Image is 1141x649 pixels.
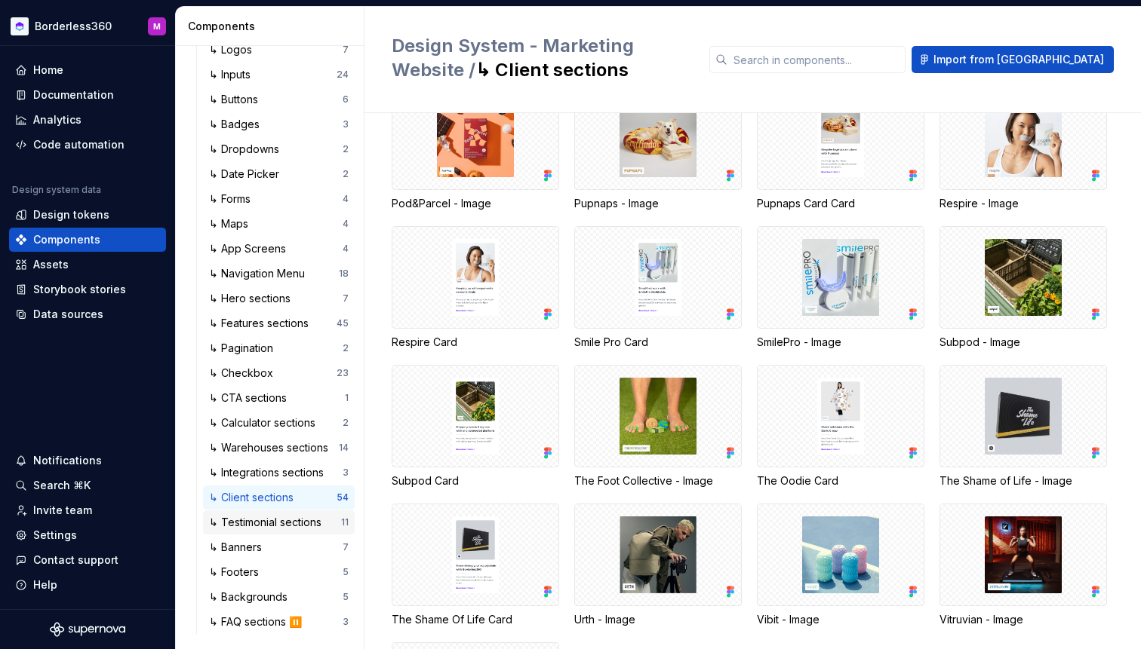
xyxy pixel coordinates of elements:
a: ↳ FAQ sections ⏸️3 [203,610,355,634]
div: Vibit - Image [757,504,924,627]
div: ↳ Buttons [209,92,264,107]
div: Design system data [12,184,101,196]
div: Data sources [33,307,103,322]
div: Pod&Parcel - Image [392,87,559,211]
div: Subpod Card [392,365,559,488]
a: ↳ Backgrounds5 [203,585,355,609]
div: Urth - Image [574,504,742,627]
div: ↳ Warehouses sections [209,440,334,455]
div: ↳ Banners [209,540,268,555]
div: 54 [337,491,349,504]
div: Vitruvian - Image [940,504,1107,627]
a: ↳ Inputs24 [203,63,355,87]
a: ↳ Features sections45 [203,311,355,335]
div: ↳ Footers [209,565,265,580]
div: Search ⌘K [33,478,91,493]
a: ↳ Maps4 [203,212,355,236]
div: 3 [343,616,349,628]
div: ↳ App Screens [209,241,292,256]
div: 3 [343,118,349,130]
div: Smile Pro Card [574,335,742,350]
div: 7 [343,541,349,553]
div: Vitruvian - Image [940,612,1107,627]
div: 2 [343,143,349,155]
div: Components [188,19,358,34]
div: ↳ Maps [209,216,254,231]
div: ↳ Forms [209,191,257,207]
button: Borderless360M [3,10,172,42]
a: ↳ Calculator sections2 [203,411,355,435]
div: ↳ Hero sections [209,291,297,306]
div: ↳ FAQ sections ⏸️ [209,614,308,629]
a: ↳ Warehouses sections14 [203,436,355,460]
a: ↳ Integrations sections3 [203,461,355,485]
div: Pupnaps - Image [574,87,742,211]
div: 1 [345,392,349,404]
div: The Shame Of Life Card [392,504,559,627]
div: Help [33,577,57,592]
div: Assets [33,257,69,272]
div: 45 [337,317,349,329]
div: ↳ Logos [209,42,258,57]
div: Invite team [33,503,92,518]
button: Help [9,573,166,597]
img: c6184690-d68d-44f3-bd3d-6b95d693eb49.png [11,17,29,35]
div: SmilePro - Image [757,226,924,350]
a: ↳ Hero sections7 [203,286,355,311]
div: 14 [339,442,349,454]
a: ↳ Logos7 [203,38,355,62]
a: Home [9,58,166,82]
button: Search ⌘K [9,473,166,497]
div: ↳ Client sections [209,490,300,505]
a: Code automation [9,133,166,157]
div: 2 [343,342,349,354]
div: Analytics [33,112,81,127]
div: Respire - Image [940,196,1107,211]
a: Data sources [9,302,166,326]
div: ↳ Calculator sections [209,415,321,430]
div: Respire Card [392,335,559,350]
a: Settings [9,523,166,547]
div: 6 [343,93,349,106]
a: Documentation [9,83,166,107]
div: ↳ Backgrounds [209,589,294,605]
div: ↳ Features sections [209,316,315,331]
a: ↳ Checkbox23 [203,361,355,385]
div: Pupnaps Card Card [757,196,924,211]
div: The Shame of Life - Image [940,365,1107,488]
a: Analytics [9,108,166,132]
button: Notifications [9,448,166,473]
div: SmilePro - Image [757,335,924,350]
a: Storybook stories [9,277,166,302]
a: Design tokens [9,203,166,227]
div: 18 [339,268,349,280]
div: 5 [343,566,349,578]
div: Smile Pro Card [574,226,742,350]
span: Import from [GEOGRAPHIC_DATA] [933,52,1104,67]
div: 23 [337,367,349,379]
a: ↳ App Screens4 [203,237,355,261]
div: Respire - Image [940,87,1107,211]
button: Import from [GEOGRAPHIC_DATA] [912,46,1114,73]
div: ↳ Pagination [209,341,279,356]
a: ↳ CTA sections1 [203,386,355,410]
a: Invite team [9,498,166,522]
a: ↳ Date Picker2 [203,162,355,186]
div: Borderless360 [35,19,112,34]
div: The Foot Collective - Image [574,473,742,488]
svg: Supernova Logo [50,622,125,637]
button: Contact support [9,548,166,572]
div: Subpod - Image [940,226,1107,350]
div: Components [33,232,100,247]
div: The Foot Collective - Image [574,365,742,488]
a: ↳ Buttons6 [203,87,355,112]
div: 2 [343,168,349,180]
a: ↳ Navigation Menu18 [203,262,355,286]
div: Home [33,63,63,78]
div: The Oodie Card [757,365,924,488]
div: 2 [343,417,349,429]
a: ↳ Badges3 [203,112,355,136]
div: ↳ Inputs [209,67,257,82]
div: Vibit - Image [757,612,924,627]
